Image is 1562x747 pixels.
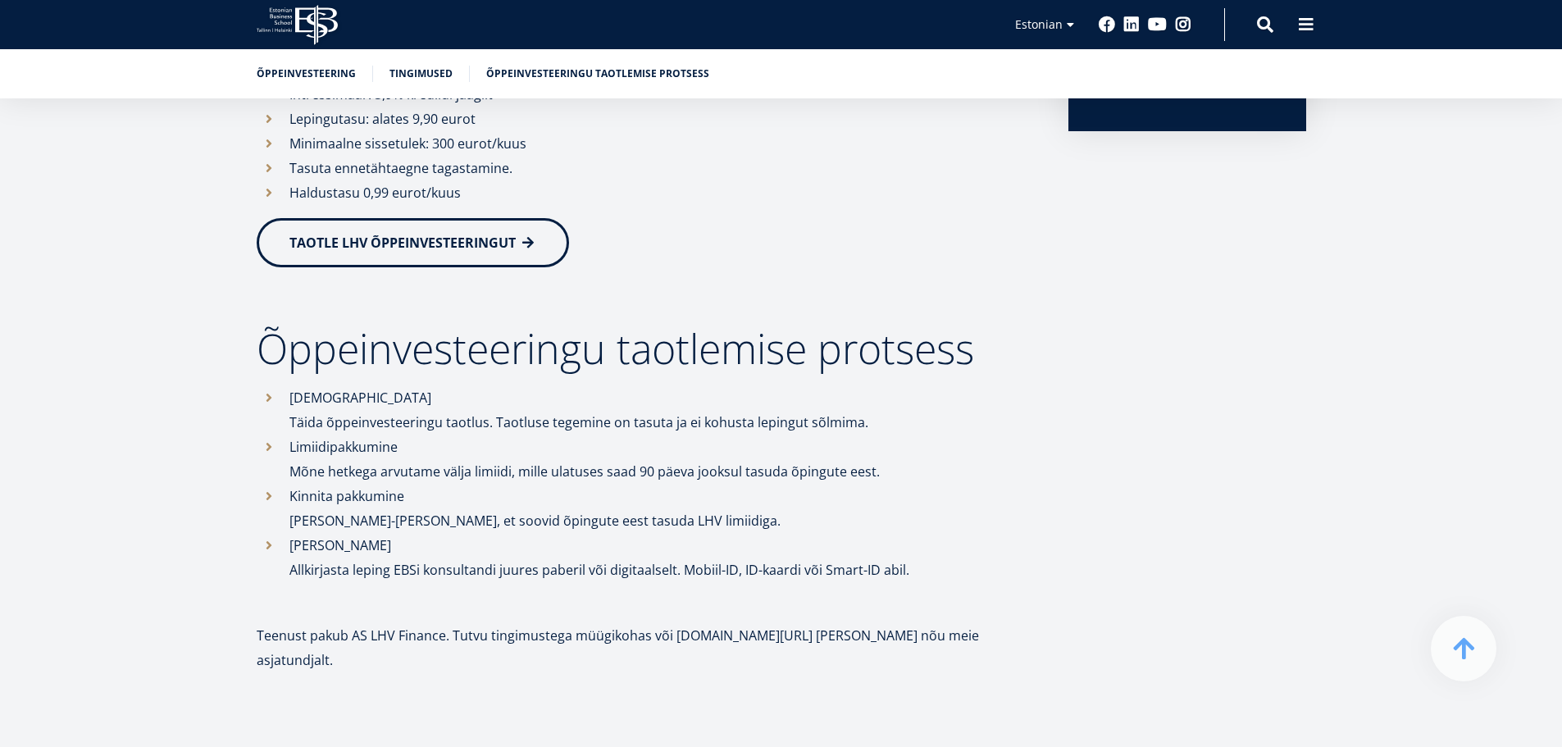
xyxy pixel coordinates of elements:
[1123,16,1140,33] a: Linkedin
[257,533,1036,582] li: [PERSON_NAME] Allkirjasta leping EBSi konsultandi juures paberil või digitaalselt. Mobiil-ID, ID-...
[257,66,356,82] a: Õppeinvesteering
[1148,16,1167,33] a: Youtube
[289,234,516,252] span: TAOTLE LHV ÕPPEINVESTEERINGUT
[486,66,709,82] a: Õppeinvesteeringu taotlemise protsess
[257,131,1036,156] li: Minimaalne sissetulek: 300 eurot/kuus
[1099,16,1115,33] a: Facebook
[257,484,1036,533] li: Kinnita pakkumine [PERSON_NAME]-[PERSON_NAME], et soovid õpingute eest tasuda LHV limiidiga.
[257,107,1036,131] li: Lepingutasu: alates 9,90 eurot
[1175,16,1191,33] a: Instagram
[257,180,1036,205] li: Haldustasu 0,99 eurot/kuus
[389,66,453,82] a: Tingimused
[257,385,1036,435] li: [DEMOGRAPHIC_DATA] Täida õppeinvesteeringu taotlus. Taotluse tegemine on tasuta ja ei kohusta lep...
[257,218,569,267] a: TAOTLE LHV ÕPPEINVESTEERINGUT
[257,623,1036,672] p: Teenust pakub AS LHV Finance. Tutvu tingimustega müügikohas või [DOMAIN_NAME][URL] [PERSON_NAME] ...
[257,435,1036,484] li: Limiidipakkumine Mõne hetkega arvutame välja limiidi, mille ulatuses saad 90 päeva jooksul tasuda...
[257,328,1036,369] h2: Õppeinvesteeringu taotlemise protsess
[257,156,1036,180] li: Tasuta ennetähtaegne tagastamine.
